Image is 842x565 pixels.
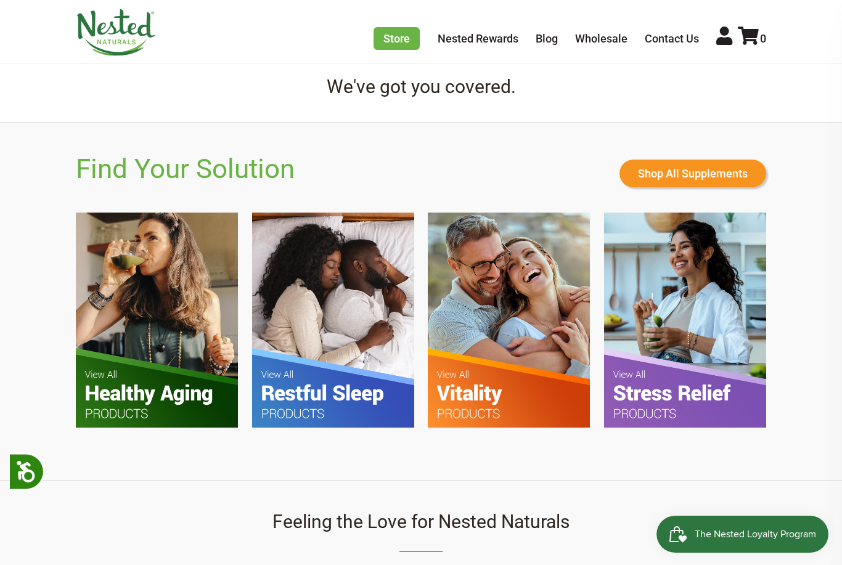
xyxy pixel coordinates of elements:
[76,76,766,98] h4: We've got you covered.
[760,32,766,45] span: 0
[604,213,766,428] img: FYS-Stess-Relief.jpg
[374,27,420,50] a: Store
[76,213,238,428] img: FYS-Healthy-Aging.jpg
[656,516,830,553] iframe: Button to open loyalty program pop-up
[619,160,766,187] a: Shop All Supplements
[428,213,590,428] img: FYS-Vitality.jpg
[76,9,156,56] img: Nested Naturals
[575,32,627,45] a: Wholesale
[536,32,558,45] a: Blog
[738,32,766,45] a: 0
[645,32,699,45] a: Contact Us
[252,213,414,428] img: FYS-Restful-Sleep.jpg
[76,153,295,185] h2: Find Your Solution
[438,32,518,45] a: Nested Rewards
